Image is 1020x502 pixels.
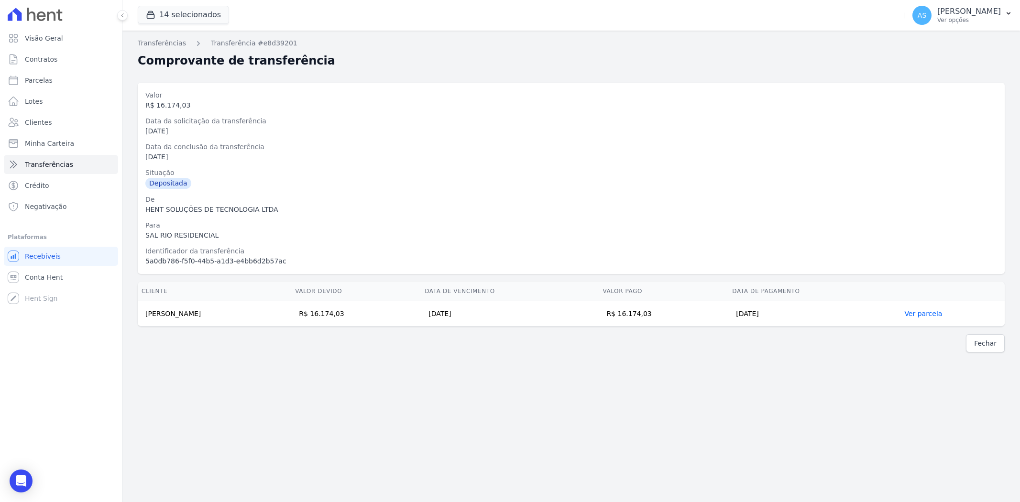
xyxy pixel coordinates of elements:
[25,139,74,148] span: Minha Carteira
[4,71,118,90] a: Parcelas
[599,301,728,327] td: R$ 16.174,03
[145,246,997,256] div: Identificador da transferência
[145,195,997,205] div: De
[4,176,118,195] a: Crédito
[25,76,53,85] span: Parcelas
[25,160,73,169] span: Transferências
[25,202,67,211] span: Negativação
[918,12,926,19] span: AS
[145,205,997,215] div: HENT SOLUÇÕES DE TECNOLOGIA LTDA
[145,90,997,100] div: Valor
[145,100,997,110] div: R$ 16.174,03
[904,310,942,317] a: Ver parcela
[25,181,49,190] span: Crédito
[145,256,997,266] div: 5a0db786-f5f0-44b5-a1d3-e4bb6d2b57ac
[10,469,33,492] div: Open Intercom Messenger
[138,6,229,24] button: 14 selecionados
[728,301,900,327] td: [DATE]
[211,38,297,48] a: Transferência #e8d39201
[4,113,118,132] a: Clientes
[138,38,186,48] a: Transferências
[599,282,728,301] th: Valor pago
[25,33,63,43] span: Visão Geral
[4,155,118,174] a: Transferências
[4,50,118,69] a: Contratos
[291,301,421,327] td: R$ 16.174,03
[905,2,1020,29] button: AS [PERSON_NAME] Ver opções
[138,301,291,327] td: [PERSON_NAME]
[937,7,1001,16] p: [PERSON_NAME]
[145,152,997,162] div: [DATE]
[145,178,191,189] div: Depositada
[25,251,61,261] span: Recebíveis
[8,231,114,243] div: Plataformas
[421,301,599,327] td: [DATE]
[145,126,997,136] div: [DATE]
[937,16,1001,24] p: Ver opções
[974,338,997,348] span: Fechar
[145,116,997,126] div: Data da solicitação da transferência
[728,282,900,301] th: Data de Pagamento
[145,220,997,230] div: Para
[291,282,421,301] th: Valor devido
[4,134,118,153] a: Minha Carteira
[421,282,599,301] th: Data de Vencimento
[25,55,57,64] span: Contratos
[966,334,1005,352] a: Fechar
[4,268,118,287] a: Conta Hent
[145,142,997,152] div: Data da conclusão da transferência
[4,29,118,48] a: Visão Geral
[145,168,997,178] div: Situação
[138,282,291,301] th: Cliente
[138,52,335,69] h2: Comprovante de transferência
[4,197,118,216] a: Negativação
[138,38,1005,48] nav: Breadcrumb
[4,92,118,111] a: Lotes
[145,230,997,240] div: SAL RIO RESIDENCIAL
[25,118,52,127] span: Clientes
[25,97,43,106] span: Lotes
[4,247,118,266] a: Recebíveis
[25,273,63,282] span: Conta Hent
